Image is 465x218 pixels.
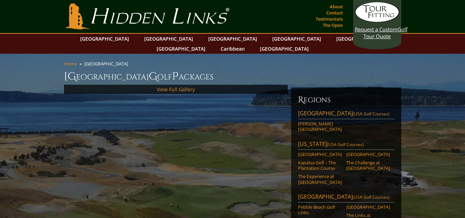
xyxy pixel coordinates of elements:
h1: [GEOGRAPHIC_DATA] olf ackages [64,70,401,83]
span: Request a Custom [355,26,398,33]
span: G [149,70,157,83]
a: View Full Gallery [157,86,195,93]
span: (USA Golf Courses) [353,194,390,200]
a: Testimonials [314,14,345,24]
a: The Challenge at [GEOGRAPHIC_DATA] [346,160,390,171]
span: (USA Golf Courses) [327,142,364,147]
span: P [172,70,179,83]
a: [GEOGRAPHIC_DATA] [141,34,197,44]
a: [GEOGRAPHIC_DATA](USA Golf Courses) [298,110,394,119]
a: [US_STATE](USA Golf Courses) [298,140,394,150]
span: (USA Golf Courses) [353,111,390,117]
a: [GEOGRAPHIC_DATA] [205,34,261,44]
a: [GEOGRAPHIC_DATA] [333,34,389,44]
a: [GEOGRAPHIC_DATA] [298,152,342,157]
a: [GEOGRAPHIC_DATA] [256,44,312,54]
a: [PERSON_NAME][GEOGRAPHIC_DATA] [298,121,342,132]
a: About [328,2,345,11]
a: [GEOGRAPHIC_DATA] [269,34,325,44]
a: [GEOGRAPHIC_DATA] [346,204,390,210]
a: [GEOGRAPHIC_DATA](USA Golf Courses) [298,193,394,203]
a: Request a CustomGolf Tour Quote [355,2,400,40]
a: [GEOGRAPHIC_DATA] [346,152,390,157]
a: Pebble Beach Golf Links [298,204,342,216]
a: Contact [325,8,345,18]
a: Caribbean [217,44,248,54]
li: [GEOGRAPHIC_DATA] [84,61,131,67]
a: [GEOGRAPHIC_DATA] [77,34,133,44]
a: [GEOGRAPHIC_DATA] [153,44,209,54]
a: Kapalua Golf – The Plantation Course [298,160,342,171]
a: Home [64,61,77,67]
h6: Regions [298,94,394,105]
a: The Open [321,20,345,30]
a: The Experience at [GEOGRAPHIC_DATA] [298,174,342,185]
